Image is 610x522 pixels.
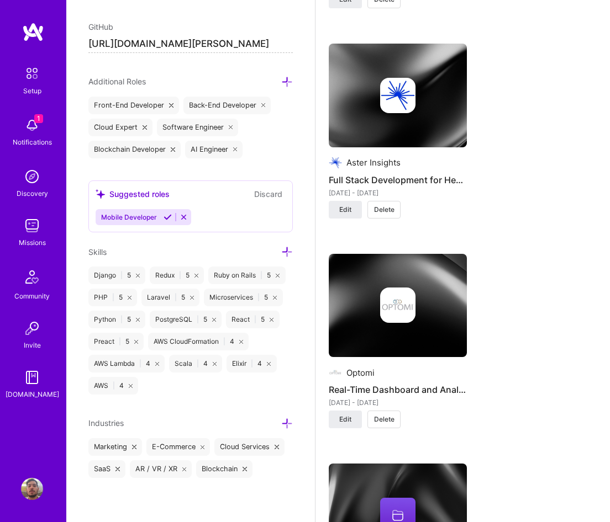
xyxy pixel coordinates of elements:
[329,44,467,147] img: cover
[329,156,342,169] img: Company logo
[180,213,188,221] i: Reject
[21,166,43,188] img: discovery
[185,141,243,158] div: AI Engineer
[96,189,105,199] i: icon SuggestedTeams
[24,339,41,351] div: Invite
[226,311,279,328] div: React 5
[115,467,120,471] i: icon Close
[143,125,147,130] i: icon Close
[6,388,59,400] div: [DOMAIN_NAME]
[88,77,146,86] span: Additional Roles
[164,213,172,221] i: Accept
[21,317,43,339] img: Invite
[374,205,395,215] span: Delete
[148,333,249,350] div: AWS CloudFormation 4
[229,125,233,130] i: icon Close
[88,119,152,136] div: Cloud Expert
[134,340,138,344] i: icon Close
[19,264,45,290] img: Community
[13,136,52,148] div: Notifications
[88,377,138,395] div: AWS 4
[150,267,204,284] div: Redux 5
[204,289,282,306] div: Microservices 5
[88,311,145,328] div: Python 5
[169,103,173,108] i: icon Close
[275,445,279,449] i: icon Close
[18,478,46,500] a: User Avatar
[223,337,225,346] span: |
[88,97,179,114] div: Front-End Developer
[261,103,266,108] i: icon Close
[130,460,192,478] div: AR / VR / XR
[208,267,285,284] div: Ruby on Rails 5
[88,247,107,257] span: Skills
[329,187,467,199] div: [DATE] - [DATE]
[17,188,48,199] div: Discovery
[194,274,198,278] i: icon Close
[19,237,46,248] div: Missions
[150,311,222,328] div: PostgreSQL 5
[136,274,140,278] i: icon Close
[34,114,43,123] span: 1
[129,384,133,388] i: icon Close
[214,438,285,456] div: Cloud Services
[128,296,132,300] i: icon Close
[139,359,141,368] span: |
[171,147,175,152] i: icon Close
[88,438,142,456] div: Marketing
[329,382,467,397] h4: Real-Time Dashboard and Analytics Platform Development
[339,414,351,424] span: Edit
[183,97,271,114] div: Back-End Developer
[88,267,145,284] div: Django 5
[197,315,199,324] span: |
[380,78,416,113] img: Company logo
[233,147,238,152] i: icon Close
[329,397,467,408] div: [DATE] - [DATE]
[346,157,401,168] div: Aster Insights
[21,478,43,500] img: User Avatar
[276,274,280,278] i: icon Close
[136,318,140,322] i: icon Close
[21,366,43,388] img: guide book
[213,362,217,366] i: icon Close
[260,271,262,280] span: |
[329,173,467,187] h4: Full Stack Development for Healthcare SaaS
[88,460,125,478] div: SaaS
[251,188,286,200] button: Discard
[212,318,216,322] i: icon Close
[374,414,395,424] span: Delete
[329,254,467,358] img: cover
[14,290,50,302] div: Community
[88,289,137,306] div: PHP 5
[119,337,121,346] span: |
[157,119,239,136] div: Software Engineer
[179,271,181,280] span: |
[120,315,123,324] span: |
[197,359,199,368] span: |
[88,333,144,350] div: Preact 5
[146,438,211,456] div: E-Commerce
[182,467,187,471] i: icon Close
[141,289,199,306] div: Laravel 5
[201,445,205,449] i: icon Close
[96,188,170,200] div: Suggested roles
[270,318,274,322] i: icon Close
[239,340,243,344] i: icon Close
[21,114,43,136] img: bell
[23,85,41,97] div: Setup
[112,293,114,302] span: |
[251,359,253,368] span: |
[196,460,253,478] div: Blockchain
[329,201,362,219] button: Edit
[20,62,44,85] img: setup
[273,296,277,300] i: icon Close
[21,215,43,237] img: teamwork
[367,411,401,428] button: Delete
[367,201,401,219] button: Delete
[132,445,136,449] i: icon Close
[155,362,159,366] i: icon Close
[254,315,256,324] span: |
[190,296,194,300] i: icon Close
[339,205,351,215] span: Edit
[380,287,416,323] img: Company logo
